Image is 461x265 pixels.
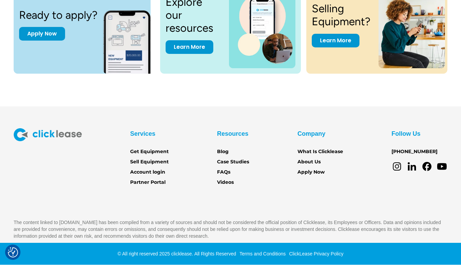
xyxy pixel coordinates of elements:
[130,148,169,156] a: Get Equipment
[217,158,249,166] a: Case Studies
[391,128,420,139] div: Follow Us
[217,179,234,186] a: Videos
[14,219,447,239] p: The content linked to [DOMAIN_NAME] has been compiled from a variety of sources and should not be...
[217,168,230,176] a: FAQs
[130,179,166,186] a: Partner Portal
[297,128,325,139] div: Company
[103,3,163,74] img: New equipment quote on the screen of a smart phone
[217,128,248,139] div: Resources
[14,128,82,141] img: Clicklease logo
[118,250,236,257] div: © All right reserved 2025 clicklease. All Rights Reserved
[287,251,343,256] a: ClickLease Privacy Policy
[391,148,437,156] a: [PHONE_NUMBER]
[19,27,65,41] a: Apply Now
[8,247,18,257] button: Consent Preferences
[8,247,18,257] img: Revisit consent button
[217,148,229,156] a: Blog
[19,9,97,21] h3: Ready to apply?
[130,158,169,166] a: Sell Equipment
[130,128,155,139] div: Services
[297,148,343,156] a: What Is Clicklease
[166,40,213,54] a: Learn More
[312,34,359,47] a: Learn More
[297,168,325,176] a: Apply Now
[130,168,165,176] a: Account login
[297,158,321,166] a: About Us
[312,2,370,28] h3: Selling Equipment?
[238,251,286,256] a: Terms and Conditions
